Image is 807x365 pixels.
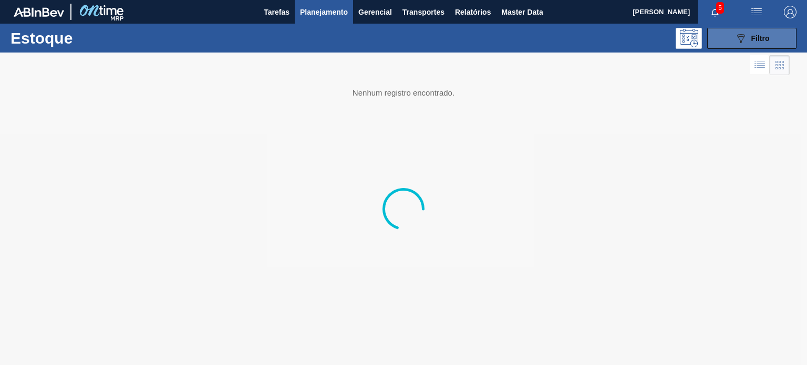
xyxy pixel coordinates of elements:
[698,5,732,19] button: Notificações
[707,28,796,49] button: Filtro
[751,34,770,43] span: Filtro
[750,6,763,18] img: userActions
[784,6,796,18] img: Logout
[455,6,491,18] span: Relatórios
[11,32,161,44] h1: Estoque
[14,7,64,17] img: TNhmsLtSVTkK8tSr43FrP2fwEKptu5GPRR3wAAAABJRU5ErkJggg==
[676,28,702,49] div: Pogramando: nenhum usuário selecionado
[402,6,444,18] span: Transportes
[264,6,289,18] span: Tarefas
[501,6,543,18] span: Master Data
[300,6,348,18] span: Planejamento
[716,2,724,14] span: 5
[358,6,392,18] span: Gerencial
